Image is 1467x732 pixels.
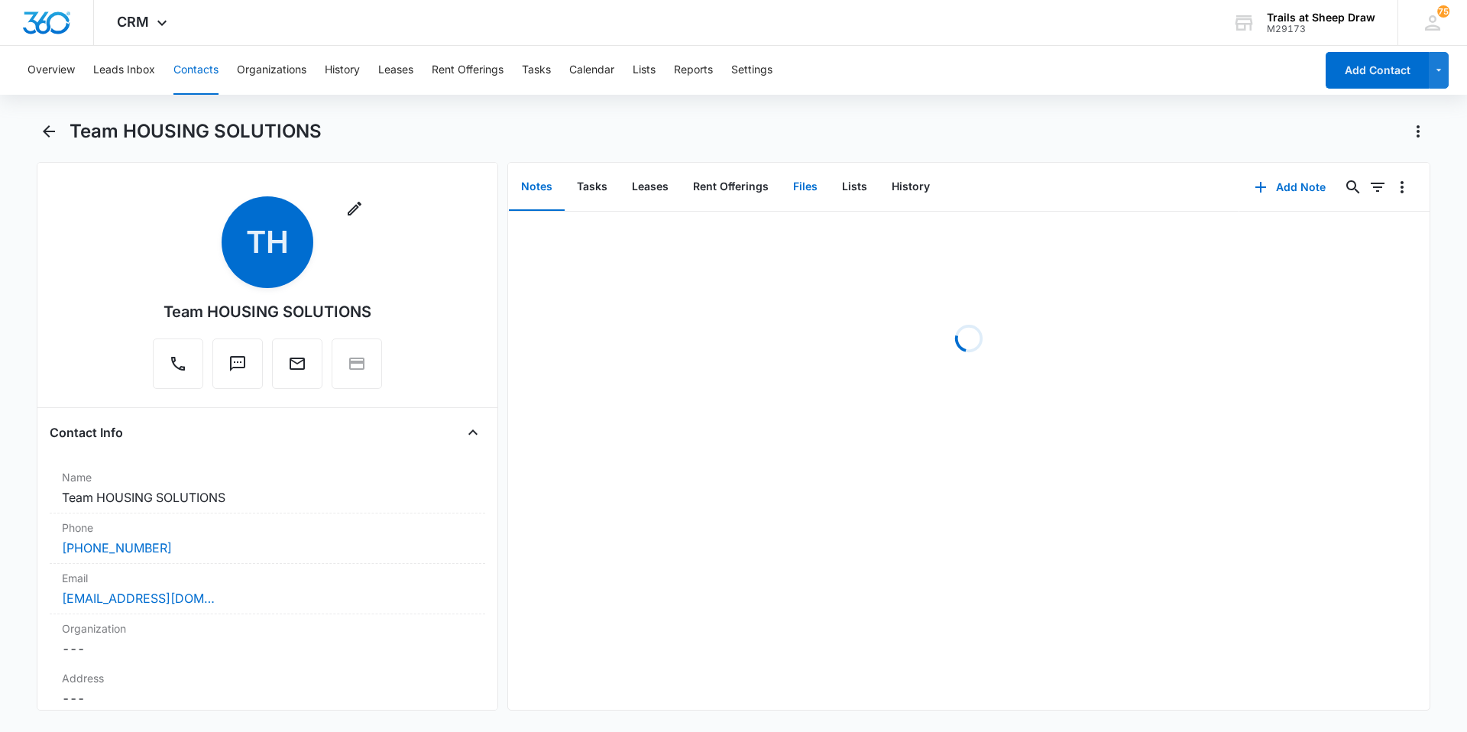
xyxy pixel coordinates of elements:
[50,513,485,564] div: Phone[PHONE_NUMBER]
[325,46,360,95] button: History
[164,300,371,323] div: Team HOUSING SOLUTIONS
[1365,175,1390,199] button: Filters
[879,164,942,211] button: History
[633,46,656,95] button: Lists
[1239,169,1341,206] button: Add Note
[1437,5,1449,18] span: 75
[50,463,485,513] div: NameTeam HOUSING SOLUTIONS
[50,564,485,614] div: Email[EMAIL_ADDRESS][DOMAIN_NAME]
[1267,11,1375,24] div: account name
[62,488,473,507] dd: Team HOUSING SOLUTIONS
[70,120,322,143] h1: Team HOUSING SOLUTIONS
[830,164,879,211] button: Lists
[222,196,313,288] span: TH
[50,614,485,664] div: Organization---
[1406,119,1430,144] button: Actions
[272,338,322,389] button: Email
[681,164,781,211] button: Rent Offerings
[62,469,473,485] label: Name
[212,362,263,375] a: Text
[62,570,473,586] label: Email
[432,46,504,95] button: Rent Offerings
[62,520,473,536] label: Phone
[674,46,713,95] button: Reports
[62,539,172,557] a: [PHONE_NUMBER]
[173,46,219,95] button: Contacts
[237,46,306,95] button: Organizations
[93,46,155,95] button: Leads Inbox
[1341,175,1365,199] button: Search...
[378,46,413,95] button: Leases
[1267,24,1375,34] div: account id
[272,362,322,375] a: Email
[50,423,123,442] h4: Contact Info
[522,46,551,95] button: Tasks
[117,14,149,30] span: CRM
[62,589,215,607] a: [EMAIL_ADDRESS][DOMAIN_NAME]
[1437,5,1449,18] div: notifications count
[62,689,473,708] dd: ---
[50,664,485,714] div: Address---
[461,420,485,445] button: Close
[28,46,75,95] button: Overview
[509,164,565,211] button: Notes
[620,164,681,211] button: Leases
[153,362,203,375] a: Call
[212,338,263,389] button: Text
[62,640,473,658] dd: ---
[1326,52,1429,89] button: Add Contact
[569,46,614,95] button: Calendar
[731,46,772,95] button: Settings
[565,164,620,211] button: Tasks
[1390,175,1414,199] button: Overflow Menu
[62,670,473,686] label: Address
[62,620,473,636] label: Organization
[781,164,830,211] button: Files
[37,119,60,144] button: Back
[153,338,203,389] button: Call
